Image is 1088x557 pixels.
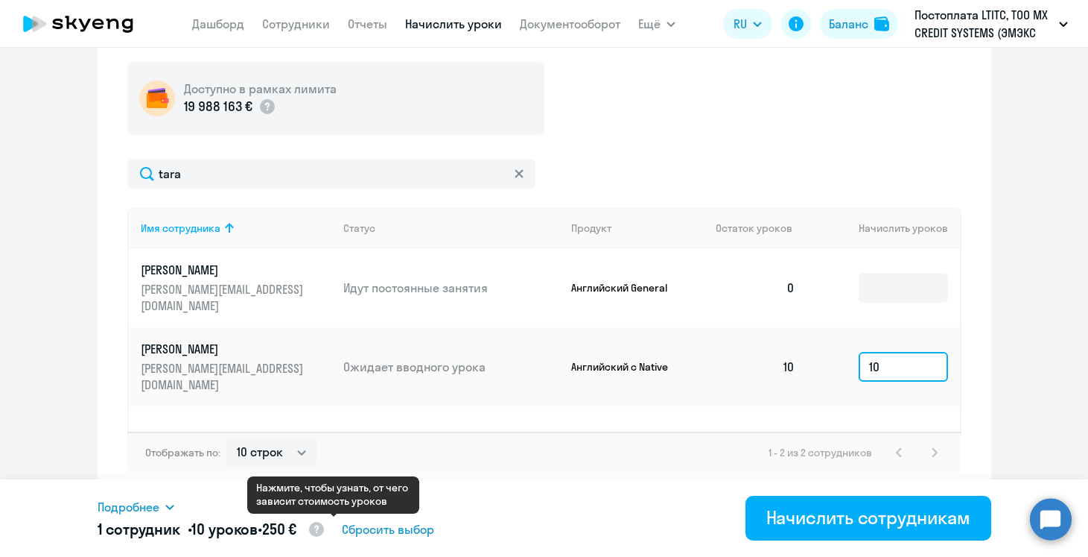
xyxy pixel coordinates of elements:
[192,16,244,31] a: Дашборд
[571,221,704,235] div: Продукт
[98,498,159,516] span: Подробнее
[716,221,792,235] span: Остаток уроков
[343,221,559,235] div: Статус
[141,221,220,235] div: Имя сотрудника
[405,16,502,31] a: Начислить уроки
[571,221,611,235] div: Продукт
[184,97,252,116] p: 19 988 163 €
[262,16,330,31] a: Сотрудники
[638,15,661,33] span: Ещё
[191,520,258,538] span: 10 уроков
[256,481,410,508] div: Нажмите, чтобы узнать, от чего зависит стоимость уроков
[127,159,535,189] input: Поиск по имени, email, продукту или статусу
[262,520,296,538] span: 250 €
[907,6,1075,42] button: Постоплата LTITC, ТОО MX CREDIT SYSTEMS (ЭМЭКС КРЕДИТ СИСТЕМС)
[571,360,683,374] p: Английский с Native
[141,360,308,393] p: [PERSON_NAME][EMAIL_ADDRESS][DOMAIN_NAME]
[141,221,332,235] div: Имя сотрудника
[141,341,308,357] p: [PERSON_NAME]
[807,208,959,248] th: Начислить уроков
[638,9,675,39] button: Ещё
[829,15,868,33] div: Баланс
[704,327,808,406] td: 10
[184,81,337,97] h5: Доступно в рамках лимита
[98,519,325,541] h5: 1 сотрудник • •
[141,262,332,314] a: [PERSON_NAME][PERSON_NAME][EMAIL_ADDRESS][DOMAIN_NAME]
[723,9,772,39] button: RU
[348,16,387,31] a: Отчеты
[734,15,747,33] span: RU
[342,520,434,538] span: Сбросить выбор
[141,262,308,278] p: [PERSON_NAME]
[343,221,375,235] div: Статус
[571,281,683,295] p: Английский General
[145,446,220,459] span: Отображать по:
[139,81,175,116] img: wallet-circle.png
[769,446,872,459] span: 1 - 2 из 2 сотрудников
[874,16,889,31] img: balance
[343,359,559,375] p: Ожидает вводного урока
[820,9,898,39] button: Балансbalance
[745,496,991,541] button: Начислить сотрудникам
[766,506,970,529] div: Начислить сотрудникам
[141,341,332,393] a: [PERSON_NAME][PERSON_NAME][EMAIL_ADDRESS][DOMAIN_NAME]
[520,16,620,31] a: Документооборот
[141,281,308,314] p: [PERSON_NAME][EMAIL_ADDRESS][DOMAIN_NAME]
[914,6,1053,42] p: Постоплата LTITC, ТОО MX CREDIT SYSTEMS (ЭМЭКС КРЕДИТ СИСТЕМС)
[704,248,808,327] td: 0
[716,221,808,235] div: Остаток уроков
[343,280,559,296] p: Идут постоянные занятия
